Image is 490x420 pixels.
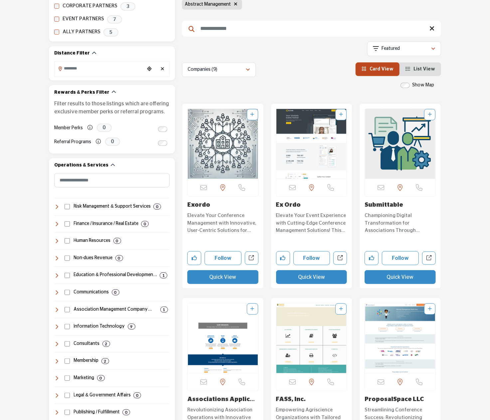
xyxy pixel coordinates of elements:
input: Select Risk Management & Support Services checkbox [65,204,70,209]
div: 0 Results For Human Resources [113,238,121,244]
input: Select Marketing checkbox [65,375,70,381]
p: Elevate Your Event Experience with Cutting-Edge Conference Management Solutions! This innovative ... [276,212,347,235]
li: Card View [356,62,400,76]
a: Elevate Your Conference Management with Innovative, User-Centric Solutions for Seamless Event Suc... [187,210,258,235]
b: 0 [118,256,120,261]
h4: Association Management Company (AMC): Professional management, strategic guidance, and operationa... [74,306,158,313]
label: Member Perks [54,122,83,134]
a: Open exordo in new tab [245,252,258,265]
label: ALLY PARTNERS [63,28,100,36]
b: 2 [104,359,106,364]
input: Select Finance / Insurance / Real Estate checkbox [65,221,70,227]
p: Featured [382,46,400,52]
h4: Risk Management & Support Services: Services for cancellation insurance and transportation soluti... [74,203,151,210]
h2: Operations & Services [54,162,108,169]
h4: Consultants: Expert guidance across various areas, including technology, marketing, leadership, f... [74,341,100,347]
span: 3 [120,2,135,11]
b: 9 [130,324,133,329]
label: Referral Programs [54,136,91,148]
button: Like company [276,251,290,265]
span: Abstract Management [185,2,231,7]
h4: Human Resources: Services and solutions for employee management, benefits, recruiting, compliance... [74,238,111,244]
a: View List [406,67,435,71]
a: Championing Digital Transformation for Associations Through Scalable Application Management Solut... [365,210,436,235]
input: Search Location [55,62,144,75]
b: 0 [156,204,158,209]
button: Companies (9) [182,62,256,77]
input: Search Category [54,173,170,187]
b: 0 [116,239,118,243]
span: 7 [107,15,122,24]
a: Open Listing in new tab [276,303,347,373]
a: Open ex-ordo in new tab [333,252,347,265]
a: ProposalSpace LLC [365,396,424,402]
b: 0 [114,290,117,295]
input: Switch to Member Perks [158,127,167,132]
input: ALLY PARTNERS checkbox [54,30,59,35]
img: Ex Ordo [276,109,347,179]
a: Open Listing in new tab [276,109,347,179]
img: Exordo [188,109,258,179]
input: CORPORATE PARTNERS checkbox [54,4,59,9]
input: Select Non-dues Revenue checkbox [65,256,70,261]
a: Open Listing in new tab [188,303,258,373]
h4: Non-dues Revenue: Programs like affinity partnerships, sponsorships, and other revenue-generating... [74,255,113,262]
a: Open Listing in new tab [365,303,435,373]
span: Card View [370,67,394,71]
button: Quick View [276,270,347,284]
h4: Communications: Services for messaging, public relations, video production, webinars, and content... [74,289,109,296]
b: 1 [163,307,165,312]
input: Select Communications checkbox [65,290,70,295]
b: 0 [144,222,146,226]
a: Add To List [250,307,254,311]
h4: Education & Professional Development: Training, certification, career development, and learning s... [74,272,157,278]
input: Select Legal & Government Affairs checkbox [65,393,70,398]
input: Select Membership checkbox [65,359,70,364]
label: Show Map [412,82,434,89]
input: Select Information Technology checkbox [65,324,70,329]
input: Select Education & Professional Development checkbox [65,273,70,278]
input: Select Human Resources checkbox [65,238,70,244]
a: Add To List [339,307,343,311]
button: Like company [365,251,379,265]
div: 0 Results For Risk Management & Support Services [153,204,161,210]
div: 0 Results For Marketing [97,375,105,381]
h3: Associations Applications Group [187,396,258,403]
span: 0 [97,124,112,132]
button: Follow [205,251,242,265]
a: Add To List [250,112,254,117]
a: Open submittable in new tab [422,252,436,265]
label: EVENT PARTNERS [63,15,104,23]
span: 0 [105,138,120,146]
a: Add To List [428,307,432,311]
a: FASS, Inc. [276,396,306,402]
button: Follow [293,251,330,265]
a: Open Listing in new tab [188,109,258,179]
div: 0 Results For Legal & Government Affairs [133,392,141,398]
p: Companies (9) [188,66,217,73]
h2: Rewards & Perks Filter [54,89,109,96]
button: Featured [367,42,441,56]
img: Submittable [365,109,435,179]
h4: Information Technology: Technology solutions, including software, cybersecurity, cloud computing,... [74,323,125,330]
input: Search Keyword [182,21,441,37]
input: Select Consultants checkbox [65,341,70,347]
b: 0 [125,410,127,415]
a: Ex Ordo [276,202,301,208]
div: 0 Results For Non-dues Revenue [115,255,123,261]
div: Clear search location [158,62,168,76]
img: ProposalSpace LLC [365,303,435,373]
a: Exordo [187,202,210,208]
h4: Membership: Services and strategies for member engagement, retention, communication, and research... [74,358,99,364]
h3: Exordo [187,202,258,209]
h3: Ex Ordo [276,202,347,209]
a: Associations Applica... [187,396,255,410]
div: 9 Results For Information Technology [128,324,135,330]
h4: Publishing / Fulfillment: Solutions for creating, distributing, and managing publications, direct... [74,409,120,416]
h3: Submittable [365,202,436,209]
img: Associations Applications Group [188,303,258,373]
b: 0 [100,376,102,380]
button: Quick View [365,270,436,284]
b: 0 [136,393,138,398]
div: 0 Results For Finance / Insurance / Real Estate [141,221,149,227]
